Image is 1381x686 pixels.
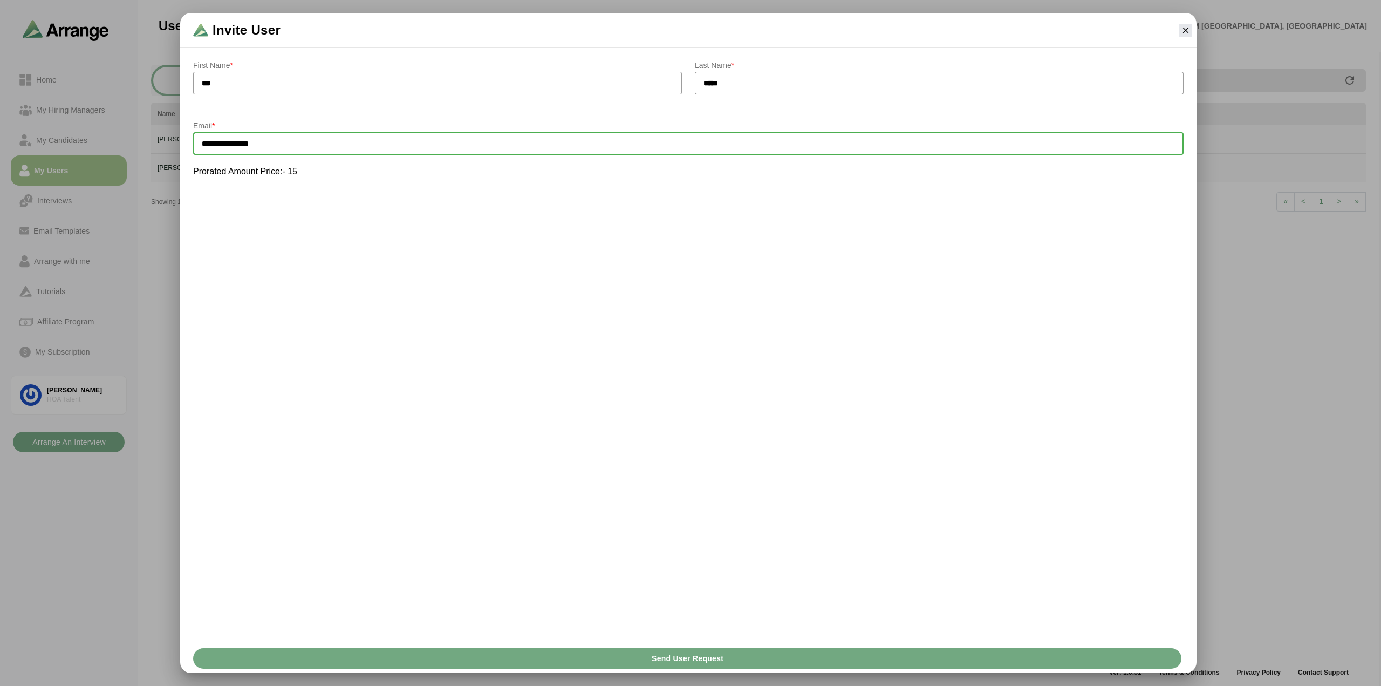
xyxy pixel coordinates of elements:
p: Prorated Amount Price:- 15 [193,167,1184,176]
span: Invite User [213,22,281,39]
p: Email [193,119,1184,132]
p: Last Name [695,59,1184,72]
p: First Name [193,59,682,72]
span: Send User Request [651,648,723,669]
button: Send User Request [193,648,1181,669]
